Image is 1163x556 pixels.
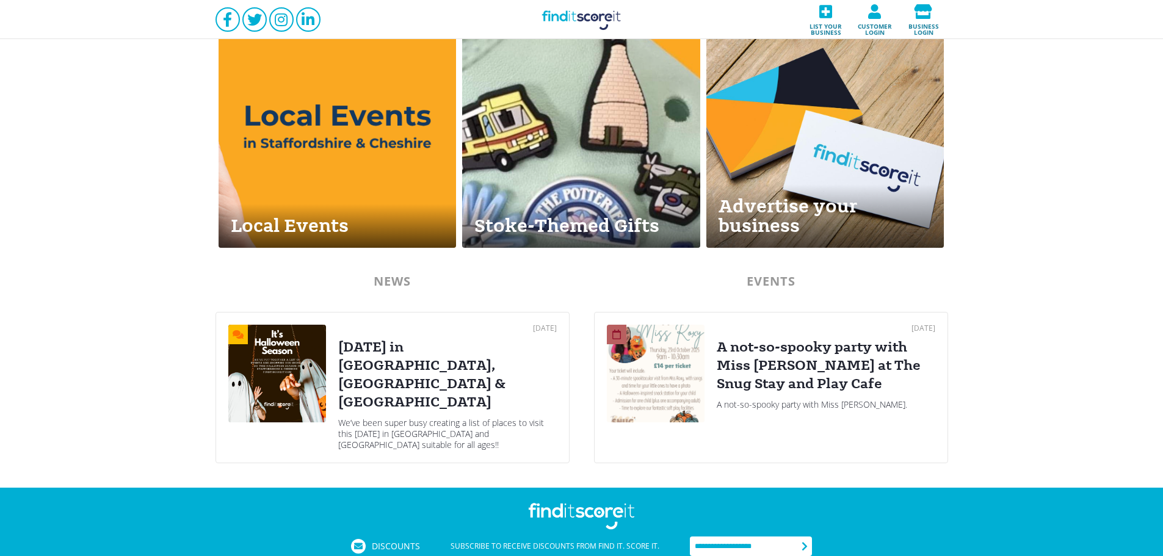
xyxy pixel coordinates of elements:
div: NEWS [216,275,570,287]
div: Local Events [219,204,457,248]
span: Discounts [372,542,420,551]
div: Stoke-Themed Gifts [462,204,700,248]
a: Advertise your business [706,25,944,248]
div: EVENTS [594,275,948,287]
a: [DATE]A not-so-spooky party with Miss [PERSON_NAME] at The Snug Stay and Play CafeA not-so-spooky... [594,312,948,463]
div: We’ve been super busy creating a list of places to visit this [DATE] in [GEOGRAPHIC_DATA] and [GE... [338,417,557,450]
a: Local Events [219,25,457,248]
a: Business login [899,1,948,39]
a: Stoke-Themed Gifts [462,25,700,248]
div: A not-so-spooky party with Miss [PERSON_NAME] at The Snug Stay and Play Cafe [717,338,935,393]
div: [DATE] [717,325,935,332]
a: Customer login [850,1,899,39]
div: [DATE] [338,325,557,332]
a: List your business [802,1,850,39]
div: A not-so-spooky party with Miss [PERSON_NAME]. [717,399,935,410]
a: [DATE][DATE] in [GEOGRAPHIC_DATA], [GEOGRAPHIC_DATA] & [GEOGRAPHIC_DATA]We’ve been super busy cre... [216,312,570,463]
span: Customer login [854,19,896,35]
span: List your business [805,19,847,35]
div: Subscribe to receive discounts from Find it. Score it. [420,539,690,554]
span: Business login [903,19,944,35]
div: [DATE] in [GEOGRAPHIC_DATA], [GEOGRAPHIC_DATA] & [GEOGRAPHIC_DATA] [338,338,557,411]
div: Advertise your business [706,184,944,248]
